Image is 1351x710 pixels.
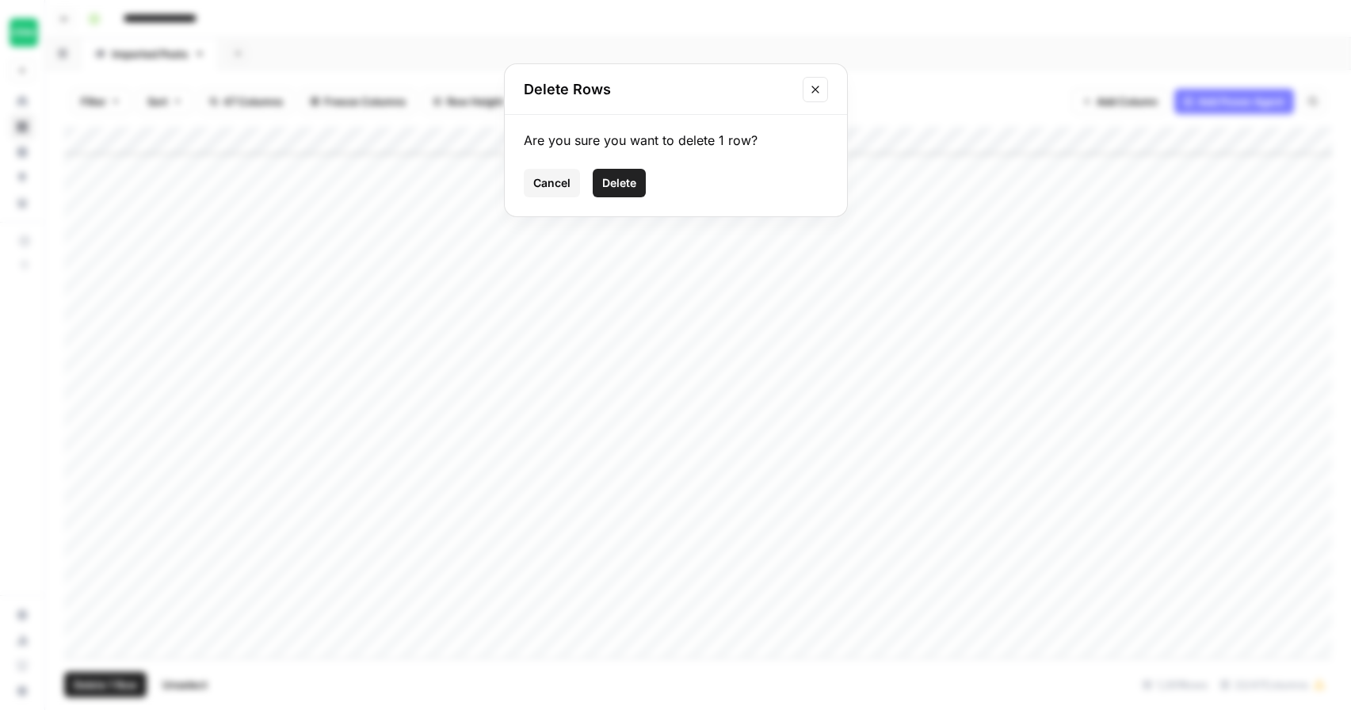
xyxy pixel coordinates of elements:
div: Are you sure you want to delete 1 row? [524,131,828,150]
h2: Delete Rows [524,78,793,101]
button: Cancel [524,169,580,197]
button: Close modal [803,77,828,102]
span: Delete [602,175,636,191]
button: Delete [593,169,646,197]
span: Cancel [533,175,571,191]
